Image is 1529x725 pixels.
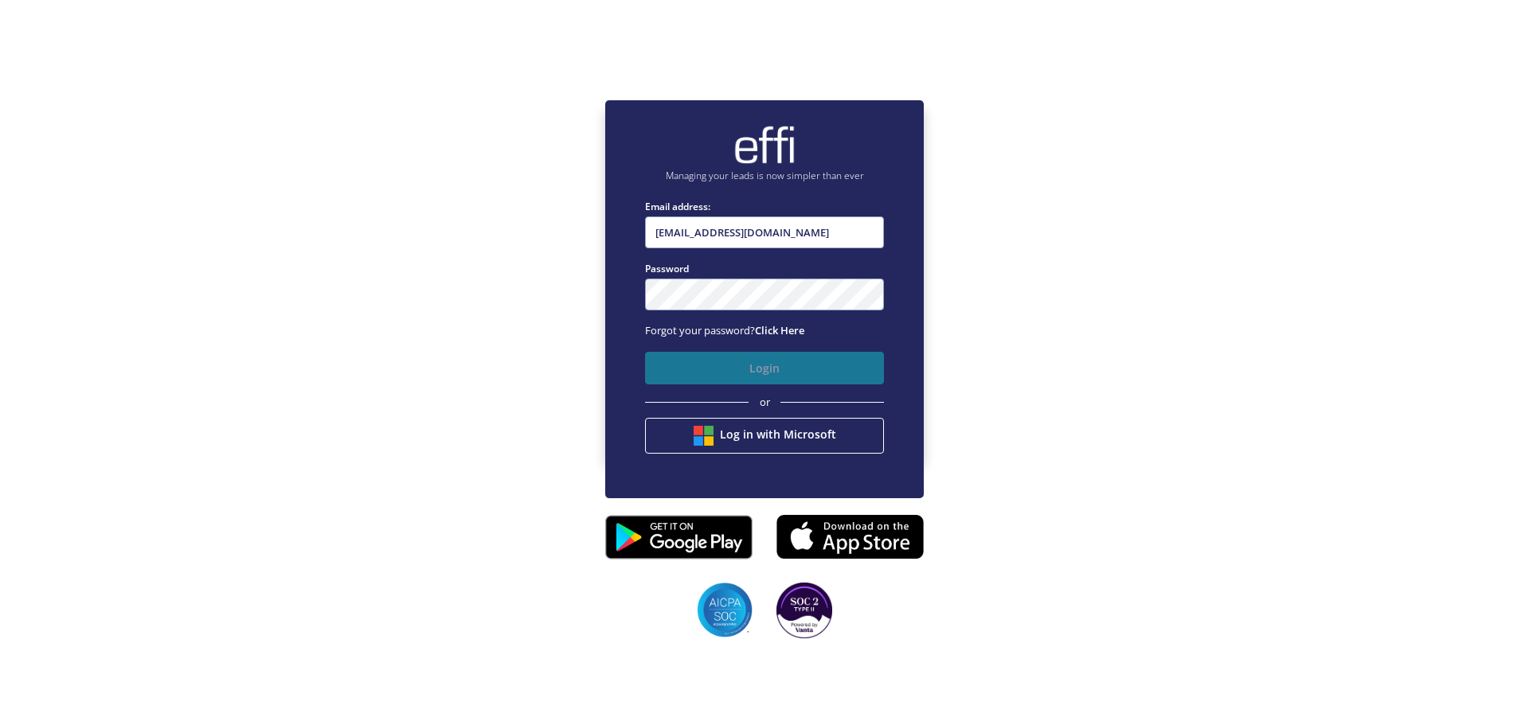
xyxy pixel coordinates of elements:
[645,418,884,454] button: Log in with Microsoft
[645,261,884,276] label: Password
[645,323,804,337] span: Forgot your password?
[697,583,753,638] img: SOC2 badges
[645,199,884,214] label: Email address:
[776,509,924,563] img: appstore.8725fd3.png
[605,505,753,570] img: playstore.0fabf2e.png
[645,216,884,248] input: Enter email
[645,169,884,183] p: Managing your leads is now simpler than ever
[694,426,714,446] img: btn google
[645,352,884,384] button: Login
[755,323,804,337] a: Click Here
[776,583,832,638] img: SOC2 badges
[760,395,770,411] span: or
[733,125,796,165] img: brand-logo.ec75409.png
